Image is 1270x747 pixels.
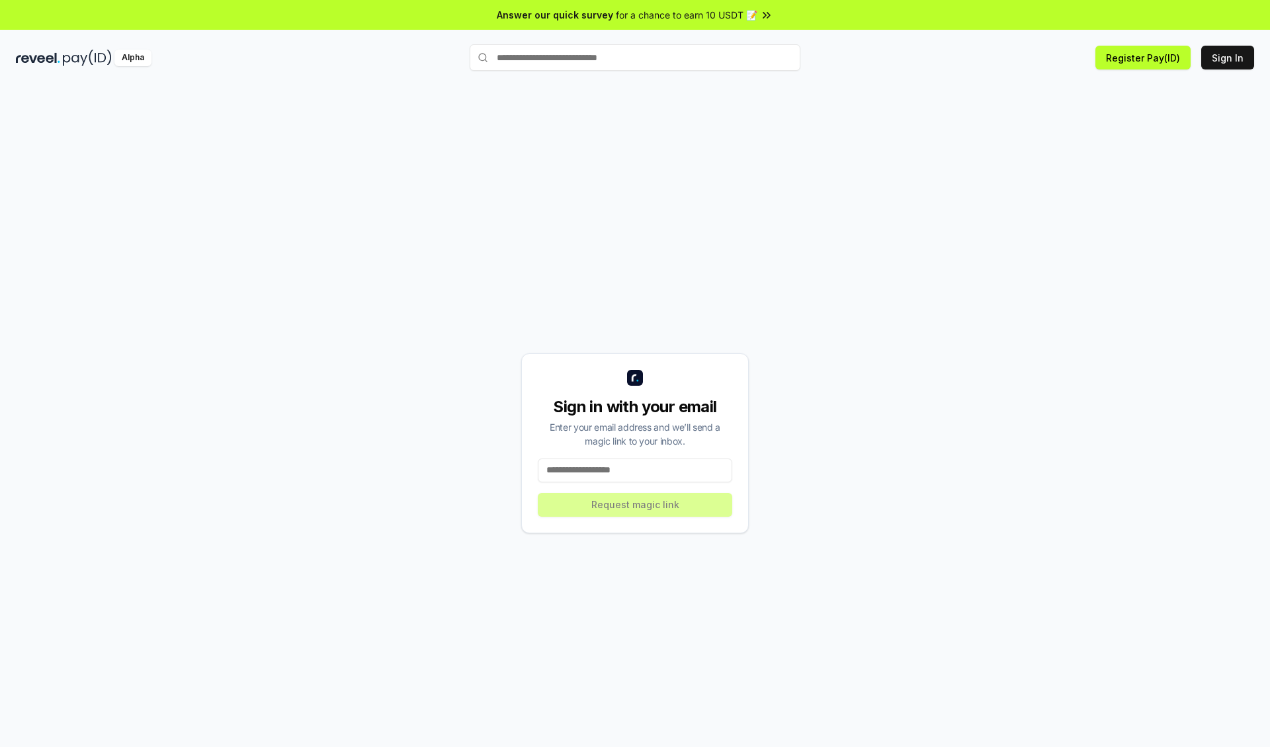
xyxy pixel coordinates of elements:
div: Alpha [114,50,151,66]
img: reveel_dark [16,50,60,66]
div: Sign in with your email [538,396,732,417]
div: Enter your email address and we’ll send a magic link to your inbox. [538,420,732,448]
button: Register Pay(ID) [1095,46,1191,69]
img: pay_id [63,50,112,66]
span: for a chance to earn 10 USDT 📝 [616,8,757,22]
button: Sign In [1201,46,1254,69]
span: Answer our quick survey [497,8,613,22]
img: logo_small [627,370,643,386]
